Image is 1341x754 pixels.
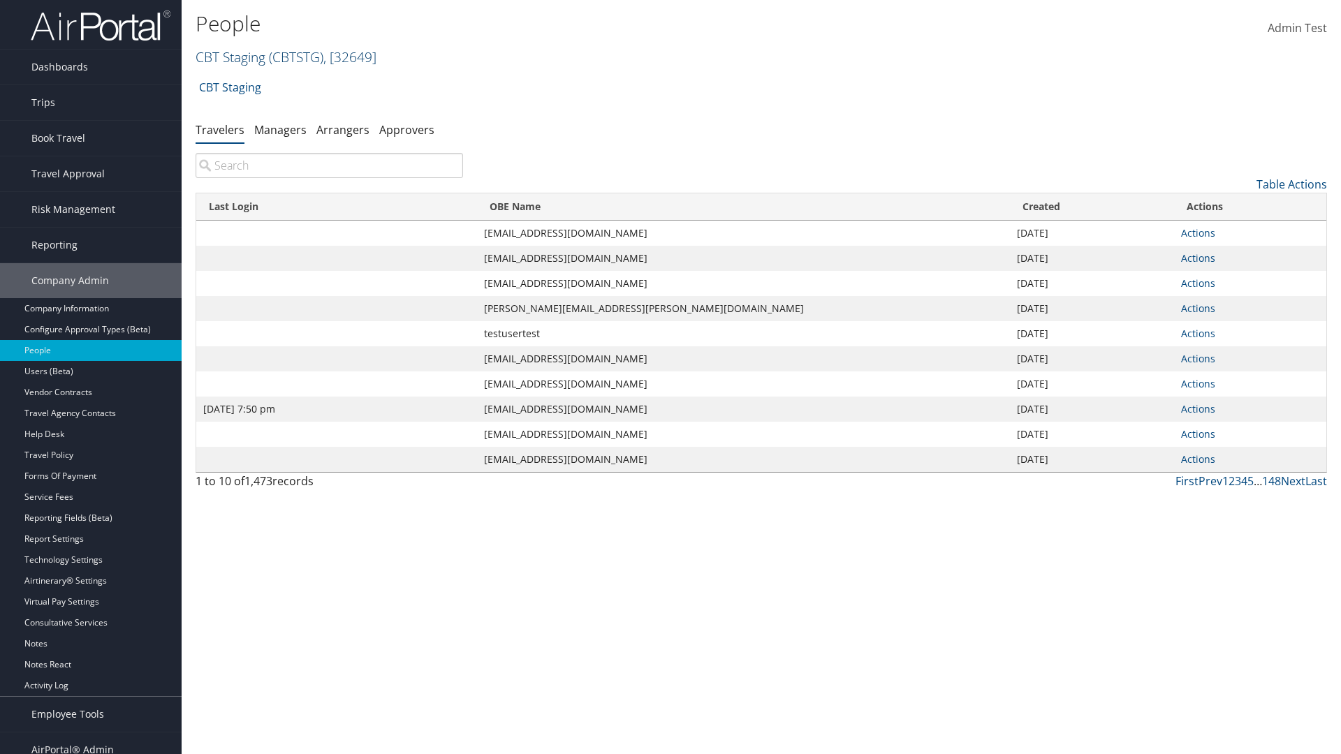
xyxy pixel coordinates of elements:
td: [EMAIL_ADDRESS][DOMAIN_NAME] [477,422,1010,447]
a: 148 [1262,473,1281,489]
span: … [1254,473,1262,489]
span: Travel Approval [31,156,105,191]
span: Admin Test [1268,20,1327,36]
td: [DATE] 7:50 pm [196,397,477,422]
td: [PERSON_NAME][EMAIL_ADDRESS][PERSON_NAME][DOMAIN_NAME] [477,296,1010,321]
a: Table Actions [1256,177,1327,192]
a: Actions [1181,327,1215,340]
a: Actions [1181,352,1215,365]
a: 5 [1247,473,1254,489]
span: Trips [31,85,55,120]
a: Prev [1199,473,1222,489]
a: Approvers [379,122,434,138]
span: Dashboards [31,50,88,84]
a: Last [1305,473,1327,489]
td: [DATE] [1010,346,1174,371]
span: Risk Management [31,192,115,227]
a: Actions [1181,377,1215,390]
a: Arrangers [316,122,369,138]
td: [DATE] [1010,271,1174,296]
span: , [ 32649 ] [323,47,376,66]
td: testusertest [477,321,1010,346]
a: Actions [1181,402,1215,415]
span: Reporting [31,228,78,263]
a: Actions [1181,302,1215,315]
a: Travelers [196,122,244,138]
a: Actions [1181,427,1215,441]
td: [EMAIL_ADDRESS][DOMAIN_NAME] [477,271,1010,296]
a: Actions [1181,276,1215,290]
a: Managers [254,122,307,138]
td: [DATE] [1010,321,1174,346]
a: Actions [1181,452,1215,466]
td: [EMAIL_ADDRESS][DOMAIN_NAME] [477,371,1010,397]
td: [EMAIL_ADDRESS][DOMAIN_NAME] [477,397,1010,422]
td: [DATE] [1010,422,1174,447]
input: Search [196,153,463,178]
a: First [1175,473,1199,489]
h1: People [196,9,950,38]
span: Company Admin [31,263,109,298]
td: [EMAIL_ADDRESS][DOMAIN_NAME] [477,447,1010,472]
th: Created: activate to sort column ascending [1010,193,1174,221]
th: Last Login: activate to sort column ascending [196,193,477,221]
th: Actions [1174,193,1326,221]
span: Employee Tools [31,697,104,732]
td: [DATE] [1010,221,1174,246]
a: 2 [1229,473,1235,489]
a: 4 [1241,473,1247,489]
td: [EMAIL_ADDRESS][DOMAIN_NAME] [477,221,1010,246]
td: [DATE] [1010,371,1174,397]
a: Admin Test [1268,7,1327,50]
td: [EMAIL_ADDRESS][DOMAIN_NAME] [477,346,1010,371]
th: OBE Name: activate to sort column ascending [477,193,1010,221]
a: 1 [1222,473,1229,489]
a: 3 [1235,473,1241,489]
div: 1 to 10 of records [196,473,463,496]
span: 1,473 [244,473,272,489]
a: Actions [1181,251,1215,265]
a: CBT Staging [199,73,261,101]
td: [DATE] [1010,447,1174,472]
span: ( CBTSTG ) [269,47,323,66]
td: [DATE] [1010,296,1174,321]
td: [EMAIL_ADDRESS][DOMAIN_NAME] [477,246,1010,271]
a: CBT Staging [196,47,376,66]
span: Book Travel [31,121,85,156]
a: Actions [1181,226,1215,239]
a: Next [1281,473,1305,489]
img: airportal-logo.png [31,9,170,42]
td: [DATE] [1010,246,1174,271]
td: [DATE] [1010,397,1174,422]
